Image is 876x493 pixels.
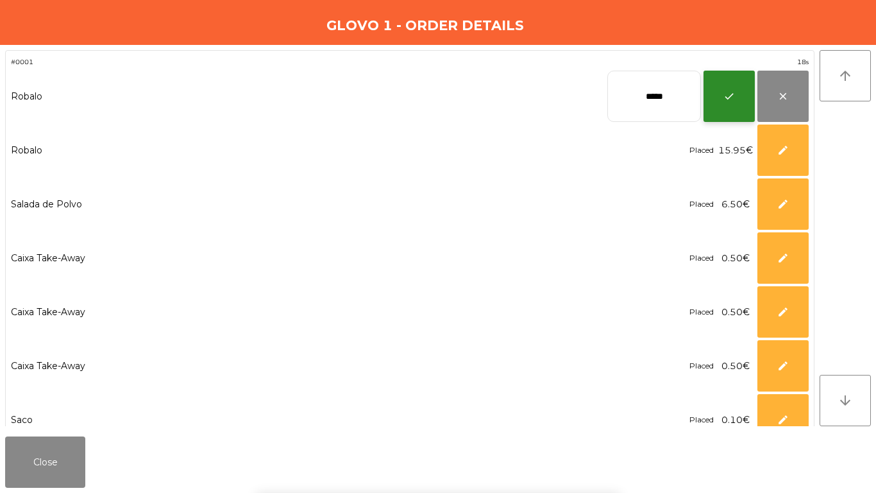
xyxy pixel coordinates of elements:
[11,250,687,267] div: Caixa Take-Away
[723,91,735,102] span: check
[11,56,33,68] span: #0001
[757,178,809,230] button: edit
[11,196,687,213] div: Salada de Polvo
[777,91,789,102] span: close
[757,125,809,176] button: edit
[777,252,789,264] span: edit
[757,232,809,284] button: edit
[689,305,714,320] div: Placed
[838,68,853,83] i: arrow_upward
[11,88,605,105] div: Robalo
[689,143,714,158] div: Placed
[797,58,809,66] span: 18s
[326,16,524,35] h4: Glovo 1 - Order Details
[689,359,714,374] div: Placed
[777,306,789,318] span: edit
[820,50,871,101] button: arrow_upward
[777,360,789,372] span: edit
[689,197,714,212] div: Placed
[777,144,789,156] span: edit
[689,251,714,266] div: Placed
[11,142,687,159] div: Robalo
[703,71,755,122] button: check
[11,358,687,375] div: Caixa Take-Away
[757,286,809,338] button: edit
[721,250,750,267] span: 0.50€
[718,142,753,159] span: 15.95€
[721,196,750,213] span: 6.50€
[721,358,750,375] span: 0.50€
[721,304,750,321] span: 0.50€
[757,71,809,122] button: close
[777,198,789,210] span: edit
[757,340,809,392] button: edit
[11,304,687,321] div: Caixa Take-Away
